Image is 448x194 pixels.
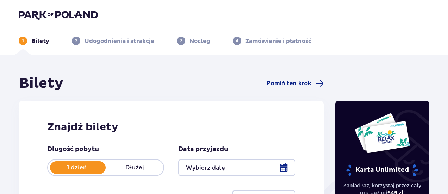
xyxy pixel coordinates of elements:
div: 2Udogodnienia i atrakcje [72,37,154,45]
img: Park of Poland logo [19,10,98,20]
p: Karta Unlimited [346,164,419,176]
div: 4Zamówienie i płatność [233,37,311,45]
p: Bilety [31,37,49,45]
p: Zamówienie i płatność [245,37,311,45]
p: 1 [22,38,24,44]
p: Dłużej [106,164,163,171]
p: Nocleg [189,37,210,45]
p: Udogodnienia i atrakcje [85,37,154,45]
h2: Znajdź bilety [47,120,295,134]
div: 1Bilety [19,37,49,45]
p: 1 dzień [48,164,106,171]
p: Długość pobytu [47,145,99,154]
img: Dwie karty całoroczne do Suntago z napisem 'UNLIMITED RELAX', na białym tle z tropikalnymi liśćmi... [354,113,410,154]
a: Pomiń ten krok [267,79,324,88]
div: 3Nocleg [177,37,210,45]
p: 3 [180,38,182,44]
p: Data przyjazdu [178,145,228,154]
p: 2 [75,38,77,44]
p: 4 [236,38,238,44]
span: Pomiń ten krok [267,80,311,87]
h1: Bilety [19,75,63,92]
